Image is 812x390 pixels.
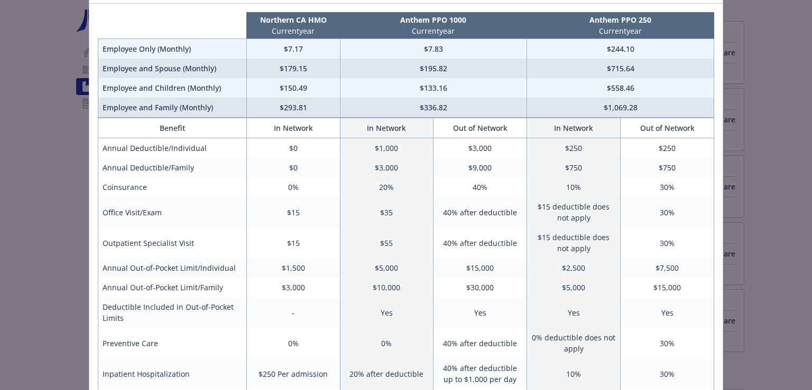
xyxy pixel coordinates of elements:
[621,118,714,138] th: Out of Network
[621,278,714,297] td: $15,000
[340,138,433,158] td: $1,000
[527,278,621,297] td: $5,000
[98,278,247,297] td: Annual Out-of-Pocket Limit/Family
[433,118,527,138] th: Out of Network
[529,14,712,25] p: Anthem PPO 250
[246,78,340,98] td: $150.49
[98,78,247,98] td: Employee and Children (Monthly)
[340,59,527,78] td: $195.82
[340,39,527,59] td: $7.83
[621,358,714,389] td: 30%
[98,227,247,258] td: Outpatient Specialist Visit
[621,328,714,358] td: 30%
[529,25,712,36] p: Current year
[433,177,527,197] td: 40%
[246,138,340,158] td: $0
[433,197,527,227] td: 40% after deductible
[246,197,340,227] td: $15
[98,98,247,118] td: Employee and Family (Monthly)
[98,328,247,358] td: Preventive Care
[527,158,621,177] td: $750
[98,138,247,158] td: Annual Deductible/Individual
[248,25,338,36] p: Current year
[246,358,340,389] td: $250 Per admission
[246,59,340,78] td: $179.15
[248,14,338,25] p: Northern CA HMO
[527,78,714,98] td: $558.46
[621,297,714,328] td: Yes
[527,227,621,258] td: $15 deductible does not apply
[246,39,340,59] td: $7.17
[433,278,527,297] td: $30,000
[527,328,621,358] td: 0% deductible does not apply
[98,197,247,227] td: Office Visit/Exam
[527,59,714,78] td: $715.64
[246,297,340,328] td: -
[527,197,621,227] td: $15 deductible does not apply
[98,177,247,197] td: Coinsurance
[340,78,527,98] td: $133.16
[342,14,525,25] p: Anthem PPO 1000
[98,358,247,389] td: Inpatient Hospitalization
[342,25,525,36] p: Current year
[246,278,340,297] td: $3,000
[98,12,247,39] th: intentionally left blank
[246,158,340,177] td: $0
[621,227,714,258] td: 30%
[621,258,714,278] td: $7,500
[340,118,433,138] th: In Network
[527,297,621,328] td: Yes
[98,258,247,278] td: Annual Out-of-Pocket Limit/Individual
[340,98,527,118] td: $336.82
[340,177,433,197] td: 20%
[246,258,340,278] td: $1,500
[340,158,433,177] td: $3,000
[433,138,527,158] td: $3,000
[621,138,714,158] td: $250
[340,328,433,358] td: 0%
[340,197,433,227] td: $35
[527,358,621,389] td: 10%
[433,328,527,358] td: 40% after deductible
[433,227,527,258] td: 40% after deductible
[98,118,247,138] th: Benefit
[340,358,433,389] td: 20% after deductible
[340,297,433,328] td: Yes
[527,118,621,138] th: In Network
[340,278,433,297] td: $10,000
[246,177,340,197] td: 0%
[621,197,714,227] td: 30%
[340,258,433,278] td: $5,000
[527,98,714,118] td: $1,069.28
[621,158,714,177] td: $750
[98,158,247,177] td: Annual Deductible/Family
[433,297,527,328] td: Yes
[98,59,247,78] td: Employee and Spouse (Monthly)
[527,177,621,197] td: 10%
[246,328,340,358] td: 0%
[433,158,527,177] td: $9,000
[433,358,527,389] td: 40% after deductible up to $1,000 per day
[246,118,340,138] th: In Network
[340,227,433,258] td: $55
[98,39,247,59] td: Employee Only (Monthly)
[246,98,340,118] td: $293.81
[527,258,621,278] td: $2,500
[527,138,621,158] td: $250
[246,227,340,258] td: $15
[621,177,714,197] td: 30%
[98,297,247,328] td: Deductible Included in Out-of-Pocket Limits
[527,39,714,59] td: $244.10
[433,258,527,278] td: $15,000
